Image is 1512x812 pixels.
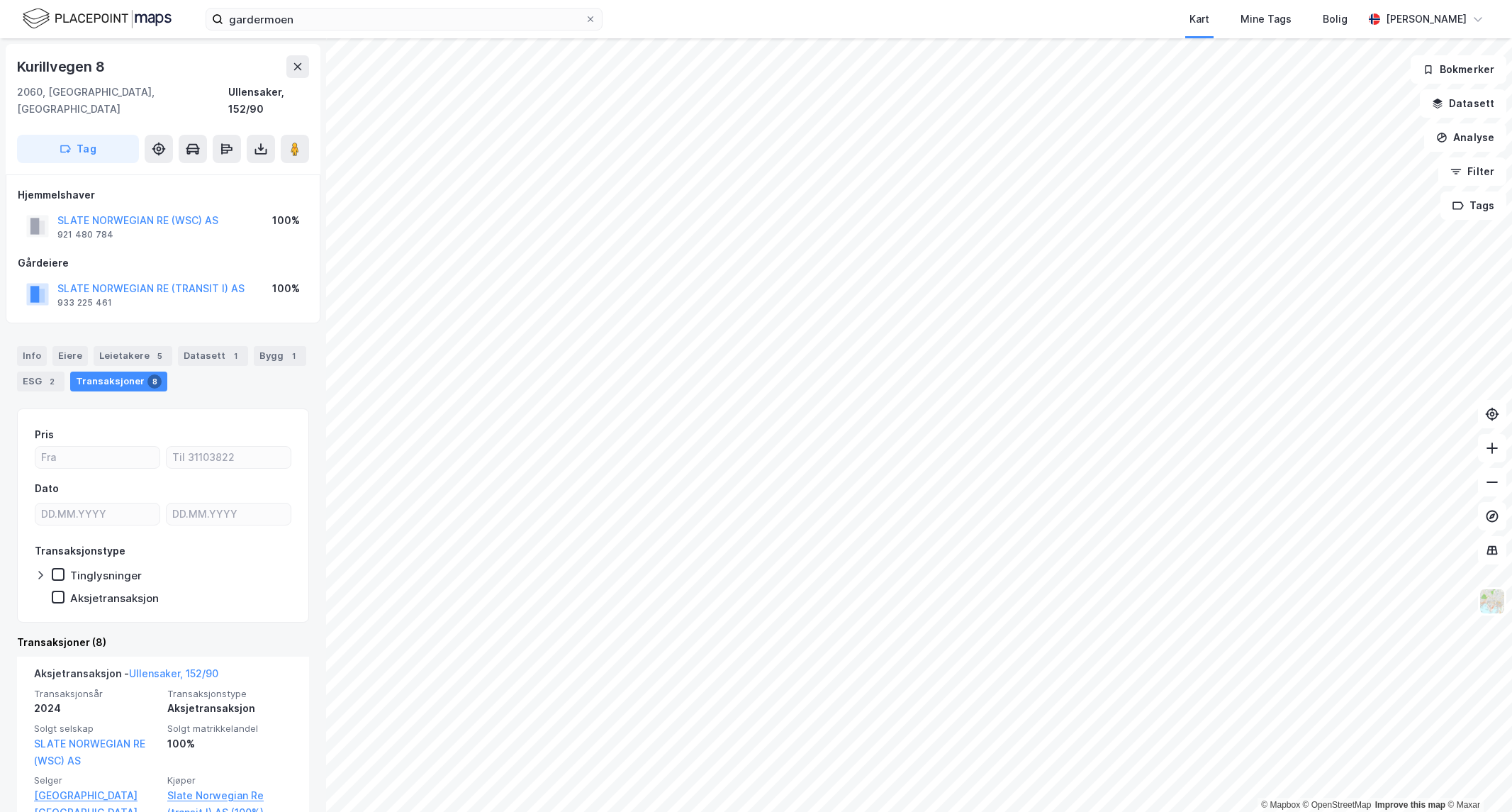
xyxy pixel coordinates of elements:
[1303,800,1372,810] a: OpenStreetMap
[167,700,292,717] div: Aksjetransaksjon
[35,426,54,443] div: Pris
[1440,191,1506,220] button: Tags
[1438,157,1506,186] button: Filter
[70,569,142,582] div: Tinglysninger
[17,135,139,163] button: Tag
[1441,744,1512,812] iframe: Chat Widget
[17,372,65,391] div: ESG
[35,543,125,560] div: Transaksjonstype
[34,665,218,688] div: Aksjetransaksjon -
[23,6,172,31] img: logo.f888ab2527a4732fd821a326f86c7f29.svg
[34,723,159,735] span: Solgt selskap
[18,255,308,272] div: Gårdeiere
[272,212,300,229] div: 100%
[45,374,59,389] div: 2
[1420,89,1506,118] button: Datasett
[1411,55,1506,84] button: Bokmerker
[34,738,145,767] a: SLATE NORWEGIAN RE (WSC) AS
[35,480,59,497] div: Dato
[17,346,47,366] div: Info
[147,374,162,389] div: 8
[57,229,113,240] div: 921 480 784
[228,349,242,363] div: 1
[17,55,107,78] div: Kurillvegen 8
[228,84,309,118] div: Ullensaker, 152/90
[34,700,159,717] div: 2024
[35,447,159,468] input: Fra
[272,280,300,297] div: 100%
[1479,588,1506,615] img: Z
[52,346,88,366] div: Eiere
[17,84,228,118] div: 2060, [GEOGRAPHIC_DATA], [GEOGRAPHIC_DATA]
[1441,744,1512,812] div: Kontrollprogram for chat
[34,688,159,700] span: Transaksjonsår
[1323,11,1348,28] div: Bolig
[167,735,292,752] div: 100%
[70,591,159,605] div: Aksjetransaksjon
[1189,11,1209,28] div: Kart
[1386,11,1467,28] div: [PERSON_NAME]
[18,187,308,204] div: Hjemmelshaver
[34,774,159,786] span: Selger
[167,774,292,786] span: Kjøper
[167,723,292,735] span: Solgt matrikkelandel
[1375,800,1445,810] a: Improve this map
[167,688,292,700] span: Transaksjonstype
[70,372,167,391] div: Transaksjoner
[178,346,248,366] div: Datasett
[254,346,306,366] div: Bygg
[1424,123,1506,152] button: Analyse
[167,447,291,468] input: Til 31103822
[17,634,309,651] div: Transaksjoner (8)
[1261,800,1300,810] a: Mapbox
[286,349,301,363] div: 1
[129,667,218,679] a: Ullensaker, 152/90
[1241,11,1292,28] div: Mine Tags
[223,9,585,30] input: Søk på adresse, matrikkel, gårdeiere, leietakere eller personer
[94,346,172,366] div: Leietakere
[35,504,159,525] input: DD.MM.YYYY
[57,297,112,308] div: 933 225 461
[152,349,167,363] div: 5
[167,504,291,525] input: DD.MM.YYYY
